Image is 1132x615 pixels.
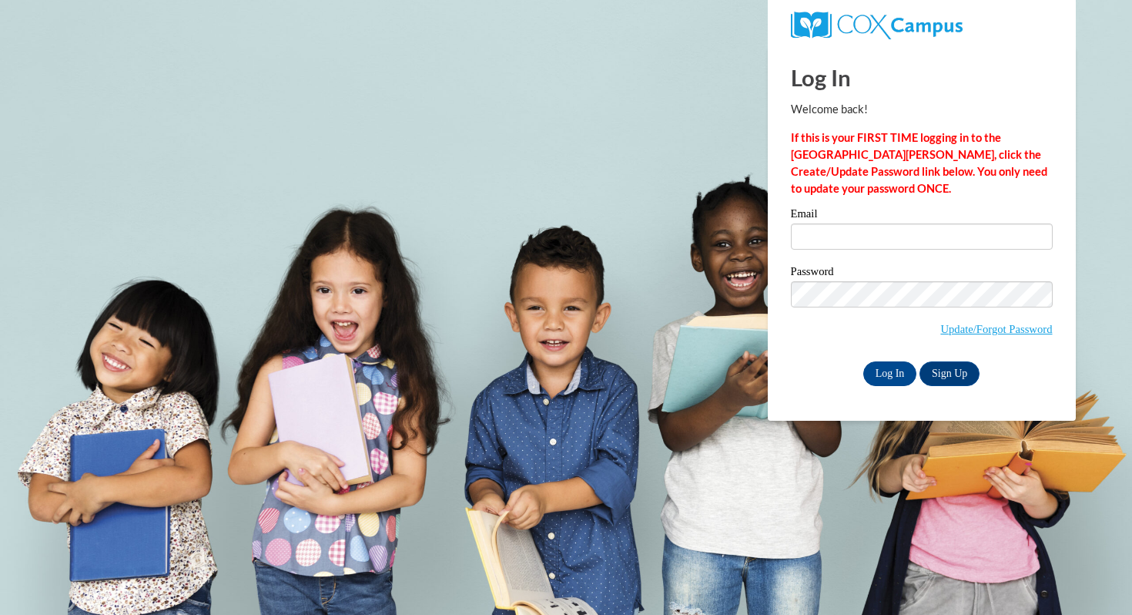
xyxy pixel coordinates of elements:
[919,361,980,386] a: Sign Up
[863,361,917,386] input: Log In
[791,101,1053,118] p: Welcome back!
[791,12,963,39] img: COX Campus
[791,18,963,31] a: COX Campus
[791,208,1053,223] label: Email
[791,131,1047,195] strong: If this is your FIRST TIME logging in to the [GEOGRAPHIC_DATA][PERSON_NAME], click the Create/Upd...
[791,266,1053,281] label: Password
[791,62,1053,93] h1: Log In
[940,323,1052,335] a: Update/Forgot Password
